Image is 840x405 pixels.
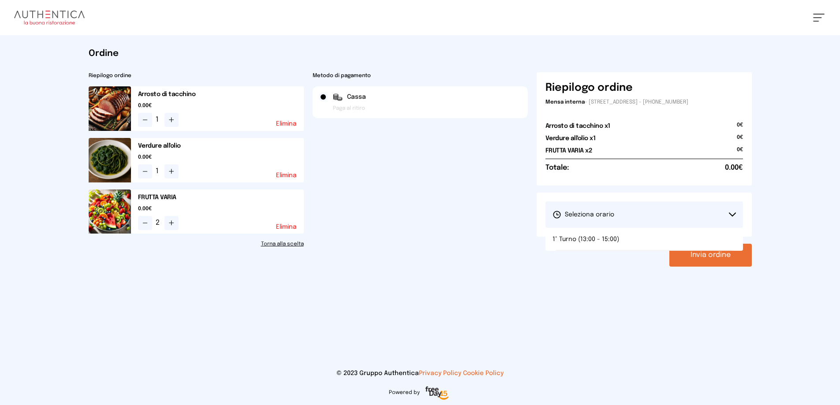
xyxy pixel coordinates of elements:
span: Seleziona orario [553,210,614,219]
button: Seleziona orario [545,201,743,228]
button: Invia ordine [669,244,752,267]
a: Cookie Policy [463,370,504,376]
a: Privacy Policy [419,370,461,376]
p: © 2023 Gruppo Authentica [14,369,826,378]
span: 1° Turno (13:00 - 15:00) [553,235,619,244]
span: Powered by [389,389,420,396]
img: logo-freeday.3e08031.png [423,385,451,402]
